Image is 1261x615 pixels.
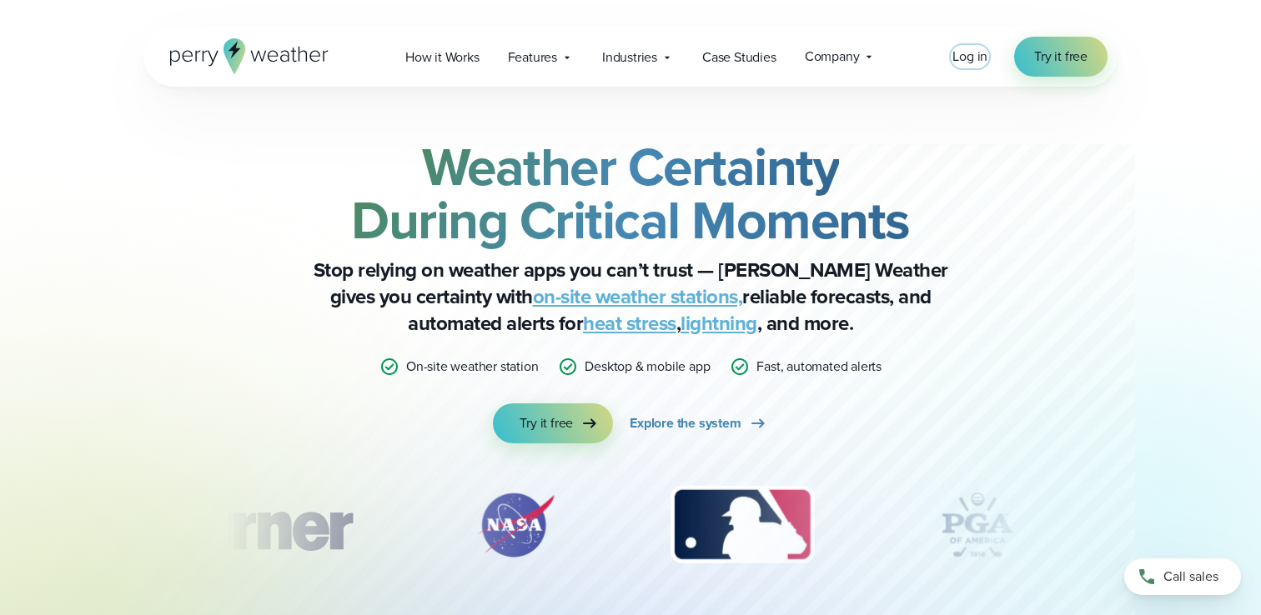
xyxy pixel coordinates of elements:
[520,413,573,433] span: Try it free
[1014,37,1108,77] a: Try it free
[688,40,791,74] a: Case Studies
[583,308,676,338] a: heat stress
[493,403,613,443] a: Try it free
[140,483,377,567] img: Turner-Construction_1.svg
[654,483,830,567] img: MLB.svg
[654,483,830,567] div: 3 of 12
[1124,558,1241,595] a: Call sales
[227,483,1034,575] div: slideshow
[585,357,710,377] p: Desktop & mobile app
[406,357,538,377] p: On-site weather station
[630,403,767,443] a: Explore the system
[911,483,1044,567] div: 4 of 12
[405,47,480,67] span: How it Works
[457,483,574,567] img: NASA.svg
[297,257,964,337] p: Stop relying on weather apps you can’t trust — [PERSON_NAME] Weather gives you certainty with rel...
[602,47,657,67] span: Industries
[351,127,910,259] strong: Weather Certainty During Critical Moments
[533,282,743,312] a: on-site weather stations,
[508,47,557,67] span: Features
[391,40,494,74] a: How it Works
[140,483,377,567] div: 1 of 12
[630,413,741,433] span: Explore the system
[952,47,987,66] span: Log in
[952,47,987,67] a: Log in
[756,357,882,377] p: Fast, automated alerts
[1034,47,1088,67] span: Try it free
[457,483,574,567] div: 2 of 12
[702,47,776,67] span: Case Studies
[911,483,1044,567] img: PGA.svg
[681,308,757,338] a: lightning
[805,47,860,67] span: Company
[1163,567,1218,587] span: Call sales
